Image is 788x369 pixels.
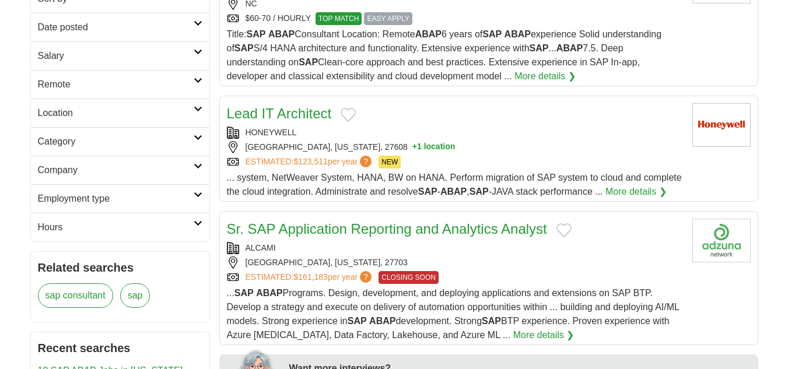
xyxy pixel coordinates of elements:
[470,187,489,196] strong: SAP
[227,242,683,254] div: ALCAMI
[31,70,209,99] a: Remote
[348,316,367,326] strong: SAP
[31,213,209,241] a: Hours
[360,156,372,167] span: ?
[412,141,417,153] span: +
[38,259,202,276] h2: Related searches
[246,156,374,168] a: ESTIMATED:$123,511per year?
[556,43,583,53] strong: ABAP
[513,328,575,342] a: More details ❯
[299,57,318,67] strong: SAP
[418,187,437,196] strong: SAP
[246,271,374,284] a: ESTIMATED:$161,183per year?
[268,29,295,39] strong: ABAP
[38,220,194,234] h2: Hours
[227,29,662,81] span: Title: Consultant Location: Remote 6 years of experience Solid understanding of S/4 HANA architec...
[31,127,209,156] a: Category
[256,288,282,298] strong: ABAP
[440,187,467,196] strong: ABAP
[364,12,412,25] span: EASY APPLY
[38,49,194,63] h2: Salary
[316,12,362,25] span: TOP MATCH
[692,219,751,262] img: Company logo
[482,316,501,326] strong: SAP
[293,272,327,282] span: $161,183
[605,185,667,199] a: More details ❯
[38,192,194,206] h2: Employment type
[31,13,209,41] a: Date posted
[234,43,254,53] strong: SAP
[247,29,266,39] strong: SAP
[692,103,751,147] img: Honeywell logo
[234,288,254,298] strong: SAP
[227,221,547,237] a: Sr. SAP Application Reporting and Analytics Analyst
[31,99,209,127] a: Location
[227,12,683,25] div: $60-70 / HOURLY
[38,78,194,92] h2: Remote
[246,128,297,137] a: HONEYWELL
[227,173,682,196] span: ... system, NetWeaver System, HANA, BW on HANA. Perform migration of SAP system to cloud and comp...
[530,43,549,53] strong: SAP
[505,29,531,39] strong: ABAP
[293,157,327,166] span: $123,511
[38,20,194,34] h2: Date posted
[556,223,572,237] button: Add to favorite jobs
[120,283,150,308] a: sap
[38,283,113,308] a: sap consultant
[38,339,202,357] h2: Recent searches
[227,141,683,153] div: [GEOGRAPHIC_DATA], [US_STATE], 27608
[412,141,456,153] button: +1 location
[38,106,194,120] h2: Location
[31,41,209,70] a: Salary
[227,256,683,269] div: [GEOGRAPHIC_DATA], [US_STATE], 27703
[38,135,194,149] h2: Category
[31,184,209,213] a: Employment type
[341,108,356,122] button: Add to favorite jobs
[379,156,401,168] span: NEW
[415,29,442,39] strong: ABAP
[227,288,680,340] span: ... Programs. Design, development, and deploying applications and extensions on SAP BTP. Develop ...
[379,271,439,284] span: CLOSING SOON
[38,163,194,177] h2: Company
[514,69,576,83] a: More details ❯
[369,316,395,326] strong: ABAP
[227,106,332,121] a: Lead IT Architect
[360,271,372,283] span: ?
[482,29,502,39] strong: SAP
[31,156,209,184] a: Company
